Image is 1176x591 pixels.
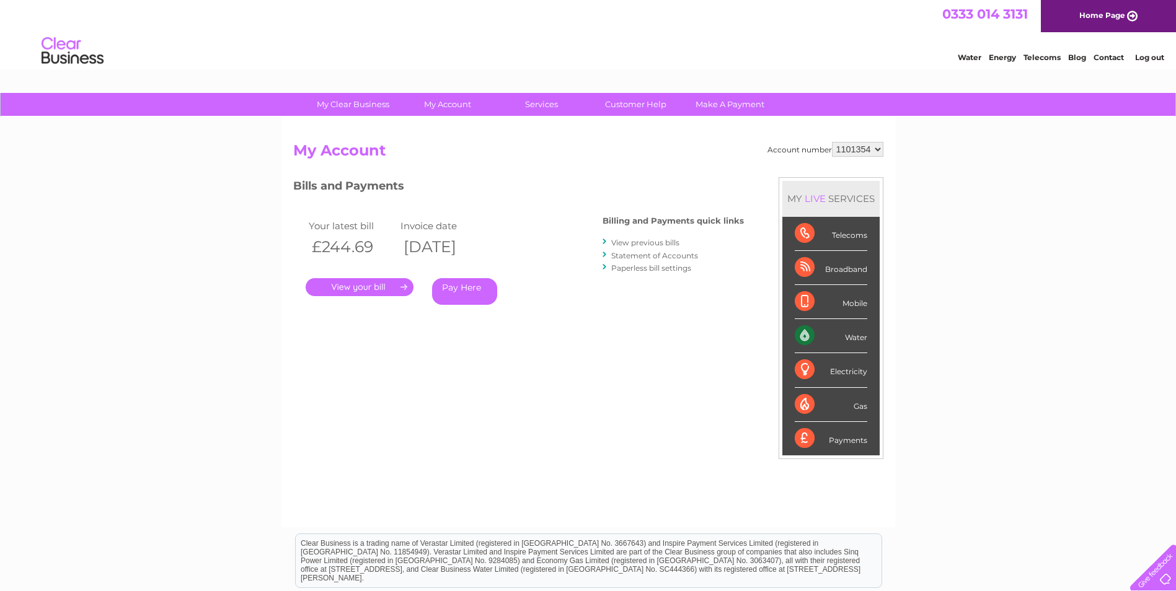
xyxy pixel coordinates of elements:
[782,181,880,216] div: MY SERVICES
[432,278,497,305] a: Pay Here
[795,285,867,319] div: Mobile
[1068,53,1086,62] a: Blog
[585,93,687,116] a: Customer Help
[490,93,593,116] a: Services
[41,32,104,70] img: logo.png
[306,278,413,296] a: .
[795,422,867,455] div: Payments
[302,93,404,116] a: My Clear Business
[958,53,981,62] a: Water
[1023,53,1061,62] a: Telecoms
[603,216,744,225] h4: Billing and Payments quick links
[306,234,398,260] th: £244.69
[795,217,867,251] div: Telecoms
[942,6,1028,22] a: 0333 014 3131
[795,319,867,353] div: Water
[293,142,883,165] h2: My Account
[397,217,490,234] td: Invoice date
[611,238,679,247] a: View previous bills
[795,353,867,387] div: Electricity
[306,217,398,234] td: Your latest bill
[767,142,883,157] div: Account number
[293,177,744,199] h3: Bills and Payments
[397,234,490,260] th: [DATE]
[802,193,828,204] div: LIVE
[396,93,498,116] a: My Account
[989,53,1016,62] a: Energy
[679,93,781,116] a: Make A Payment
[296,7,882,60] div: Clear Business is a trading name of Verastar Limited (registered in [GEOGRAPHIC_DATA] No. 3667643...
[1094,53,1124,62] a: Contact
[795,251,867,285] div: Broadband
[1135,53,1164,62] a: Log out
[795,388,867,422] div: Gas
[611,263,691,273] a: Paperless bill settings
[611,251,698,260] a: Statement of Accounts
